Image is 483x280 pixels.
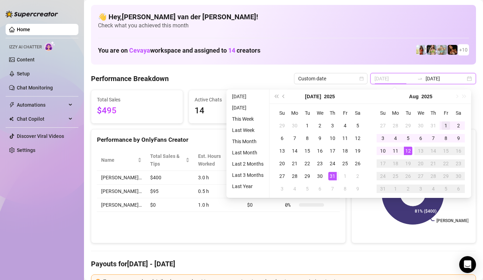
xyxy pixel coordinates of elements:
h4: Performance Breakdown [91,74,169,84]
div: 29 [404,121,412,130]
div: 3 [278,185,286,193]
div: 20 [416,159,425,168]
td: 2025-07-01 [301,119,314,132]
span: to [417,76,423,81]
td: [PERSON_NAME]… [97,198,146,212]
div: 1 [341,172,349,180]
div: 29 [442,172,450,180]
div: Performance by OnlyFans Creator [97,135,340,145]
img: logo-BBDzfeDw.svg [6,11,58,18]
div: 3 [416,185,425,193]
div: 24 [328,159,337,168]
div: 3 [328,121,337,130]
td: 2025-07-25 [339,157,351,170]
td: 2025-08-09 [452,132,465,145]
li: This Week [229,115,266,123]
td: 2025-08-05 [301,182,314,195]
td: 2025-08-09 [351,182,364,195]
div: 27 [379,121,387,130]
div: 30 [454,172,463,180]
td: 2025-07-24 [326,157,339,170]
td: 2025-08-20 [414,157,427,170]
span: Total Sales & Tips [150,152,184,168]
td: 2025-08-03 [276,182,288,195]
td: 2025-08-27 [414,170,427,182]
button: Last year (Control + left) [272,89,280,104]
td: 2025-07-10 [326,132,339,145]
td: [PERSON_NAME]… [97,185,146,198]
td: 2025-08-25 [389,170,402,182]
img: AI Chatter [44,41,55,51]
td: 2025-08-16 [452,145,465,157]
img: Linnebel [416,45,426,55]
span: swap-right [417,76,423,81]
td: 2025-07-29 [301,170,314,182]
td: [PERSON_NAME]… [97,171,146,185]
th: Fr [440,107,452,119]
td: 2025-07-03 [326,119,339,132]
td: 2025-09-06 [452,182,465,195]
input: Start date [374,75,414,82]
td: 2025-07-19 [351,145,364,157]
div: 13 [416,147,425,155]
td: 2025-07-11 [339,132,351,145]
td: 2025-08-26 [402,170,414,182]
button: Choose a year [324,89,335,104]
div: 18 [391,159,400,168]
th: Su [276,107,288,119]
td: 2025-07-13 [276,145,288,157]
div: 28 [429,172,437,180]
td: 2025-08-12 [402,145,414,157]
li: [DATE] [229,104,266,112]
li: Last 2 Months [229,160,266,168]
h4: 👋 Hey, [PERSON_NAME] van der [PERSON_NAME] ! [98,12,469,22]
td: 2025-07-08 [301,132,314,145]
div: 8 [303,134,311,142]
text: [PERSON_NAME]… [436,218,471,223]
a: Discover Viral Videos [17,133,64,139]
td: 2025-07-21 [288,157,301,170]
td: 2025-07-31 [427,119,440,132]
div: 21 [290,159,299,168]
button: Choose a month [305,89,321,104]
td: 2025-07-09 [314,132,326,145]
td: 2025-07-20 [276,157,288,170]
div: 28 [290,172,299,180]
li: Last Week [229,126,266,134]
div: Est. Hours Worked [198,152,233,168]
td: 2025-07-28 [389,119,402,132]
th: Tu [402,107,414,119]
li: [DATE] [229,92,266,101]
td: 0.5 h [194,185,243,198]
div: 16 [454,147,463,155]
td: 2025-08-10 [377,145,389,157]
td: 2025-07-07 [288,132,301,145]
img: Chat Copilot [9,116,14,121]
td: 2025-08-22 [440,157,452,170]
div: 15 [303,147,311,155]
div: 5 [303,185,311,193]
span: + 10 [459,46,468,54]
span: 14 [228,47,235,54]
div: 4 [290,185,299,193]
div: 4 [429,185,437,193]
div: 25 [391,172,400,180]
div: 14 [429,147,437,155]
th: Sa [452,107,465,119]
span: Active Chats [195,96,275,104]
th: Fr [339,107,351,119]
li: This Month [229,137,266,146]
h1: You are on workspace and assigned to creators [98,47,260,54]
td: 1.0 h [194,198,243,212]
span: Custom date [298,73,363,84]
div: 18 [341,147,349,155]
h4: Payouts for [DATE] - [DATE] [91,259,476,269]
td: 2025-07-30 [414,119,427,132]
th: Sa [351,107,364,119]
td: 2025-08-31 [377,182,389,195]
span: Check what you achieved this month [98,22,469,29]
div: 30 [290,121,299,130]
a: Content [17,57,35,62]
a: Settings [17,147,35,153]
div: 5 [404,134,412,142]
